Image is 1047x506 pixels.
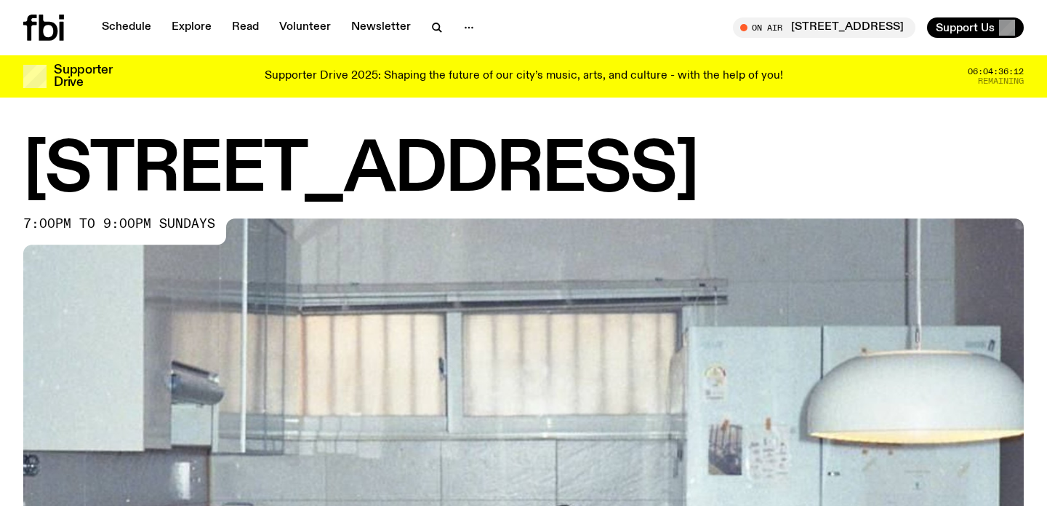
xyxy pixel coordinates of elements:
a: Read [223,17,268,38]
span: Support Us [936,21,995,34]
span: 06:04:36:12 [968,68,1024,76]
h3: Supporter Drive [54,64,112,89]
button: Support Us [927,17,1024,38]
p: Supporter Drive 2025: Shaping the future of our city’s music, arts, and culture - with the help o... [265,70,783,83]
a: Volunteer [270,17,340,38]
a: Explore [163,17,220,38]
a: Schedule [93,17,160,38]
a: Newsletter [342,17,420,38]
h1: [STREET_ADDRESS] [23,138,1024,204]
span: Remaining [978,77,1024,85]
button: On Air[STREET_ADDRESS] [733,17,915,38]
span: 7:00pm to 9:00pm sundays [23,218,215,230]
